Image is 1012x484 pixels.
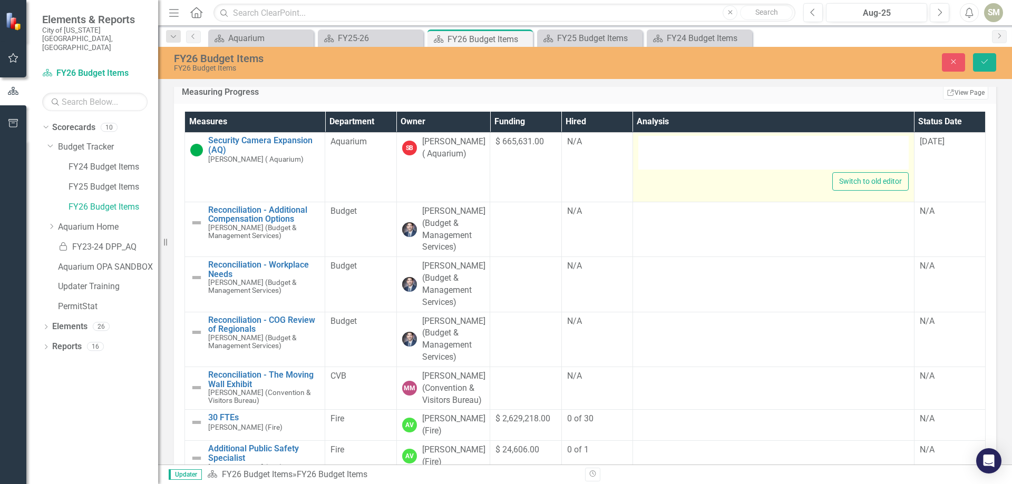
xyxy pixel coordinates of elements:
div: [PERSON_NAME] (Budget & Management Services) [422,205,485,253]
span: Budget [330,206,357,216]
input: Search Below... [42,93,148,111]
button: Aug-25 [826,3,927,22]
small: [PERSON_NAME] (Budget & Management Services) [208,279,319,294]
span: N/A [567,136,582,146]
img: Not Defined [190,381,203,394]
span: N/A [567,206,582,216]
span: Updater [169,469,202,480]
span: N/A [567,261,582,271]
div: 26 [93,322,110,331]
small: [PERSON_NAME] ( Aquarium) [208,155,304,163]
div: N/A [920,205,980,218]
div: [PERSON_NAME] (Fire) [422,444,485,468]
span: 0 of 30 [567,413,593,423]
a: PermitStat [58,301,158,313]
span: $ 665,631.00 [495,136,544,146]
span: $ 24,606.00 [495,445,539,455]
button: Search [740,5,793,20]
a: Updater Training [58,281,158,293]
a: 30 FTEs [208,413,319,422]
div: N/A [920,413,980,425]
div: Aquarium [228,32,311,45]
div: [PERSON_NAME] (Convention & Visitors Bureau) [422,370,485,407]
a: FY26 Budget Items [222,469,293,479]
a: Budget Tracker [58,141,158,153]
a: Reconciliation - Workplace Needs [208,260,319,279]
a: Security Camera Expansion (AQ) [208,136,319,154]
img: ClearPoint Strategy [5,12,24,31]
div: N/A [920,260,980,272]
input: Search ClearPoint... [213,4,795,22]
a: Reports [52,341,82,353]
div: [PERSON_NAME] (Budget & Management Services) [422,260,485,308]
span: Fire [330,445,344,455]
a: Aquarium [211,32,311,45]
a: Scorecards [52,122,95,134]
a: FY25 Budget Items [540,32,640,45]
a: FY24 Budget Items [69,161,158,173]
div: 10 [101,123,118,132]
a: FY25-26 [320,32,421,45]
small: [PERSON_NAME] (Fire) [208,423,283,431]
a: Aquarium Home [58,221,158,233]
a: Reconciliation - The Moving Wall Exhibit [208,370,319,389]
div: SB [402,141,417,155]
a: FY26 Budget Items [69,201,158,213]
img: Not Defined [190,326,203,339]
img: Kevin Chatellier [402,277,417,292]
div: N/A [920,315,980,328]
div: FY26 Budget Items [447,33,530,46]
div: MM [402,381,417,396]
div: FY25-26 [338,32,421,45]
img: Not Defined [190,416,203,429]
small: [PERSON_NAME] (Fire) [208,463,283,471]
a: Additional Public Safety Specialist [208,444,319,462]
div: Open Intercom Messenger [976,448,1001,473]
button: Switch to old editor [832,172,909,191]
small: [PERSON_NAME] (Convention & Visitors Bureau) [208,389,319,404]
img: On Target [190,144,203,156]
div: AV [402,418,417,432]
a: FY26 Budget Items [42,67,148,80]
span: $ 2,629,218.00 [495,413,550,423]
small: [PERSON_NAME] (Budget & Management Services) [208,334,319,350]
span: Aquarium [330,136,367,146]
span: [DATE] [920,136,945,146]
button: SM [984,3,1003,22]
span: CVB [330,371,346,381]
div: N/A [920,444,980,456]
div: FY26 Budget Items [174,53,635,64]
img: Not Defined [190,271,203,284]
div: 16 [87,342,104,351]
a: Reconciliation - COG Review of Regionals [208,315,319,334]
a: Elements [52,321,87,333]
span: Elements & Reports [42,13,148,26]
h3: Measuring Progress [182,87,678,97]
div: FY25 Budget Items [557,32,640,45]
img: Kevin Chatellier [402,222,417,237]
span: 0 of 1 [567,445,589,455]
div: FY26 Budget Items [174,64,635,72]
a: FY24 Budget Items [649,32,750,45]
img: Kevin Chatellier [402,332,417,347]
a: View Page [943,86,988,100]
span: N/A [567,316,582,326]
span: Search [755,8,778,16]
img: Not Defined [190,216,203,229]
a: FY25 Budget Items [69,181,158,193]
img: Not Defined [190,452,203,465]
small: City of [US_STATE][GEOGRAPHIC_DATA], [GEOGRAPHIC_DATA] [42,26,148,52]
a: Reconciliation - Additional Compensation Options [208,205,319,224]
div: Aug-25 [830,7,923,19]
div: AV [402,449,417,463]
div: FY26 Budget Items [297,469,367,479]
div: » [207,469,577,481]
a: FY23-24 DPP_AQ [58,241,158,253]
div: FY24 Budget Items [667,32,750,45]
span: Budget [330,261,357,271]
div: N/A [920,370,980,382]
div: [PERSON_NAME] ( Aquarium) [422,136,485,160]
div: [PERSON_NAME] (Budget & Management Services) [422,315,485,363]
span: Budget [330,316,357,326]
